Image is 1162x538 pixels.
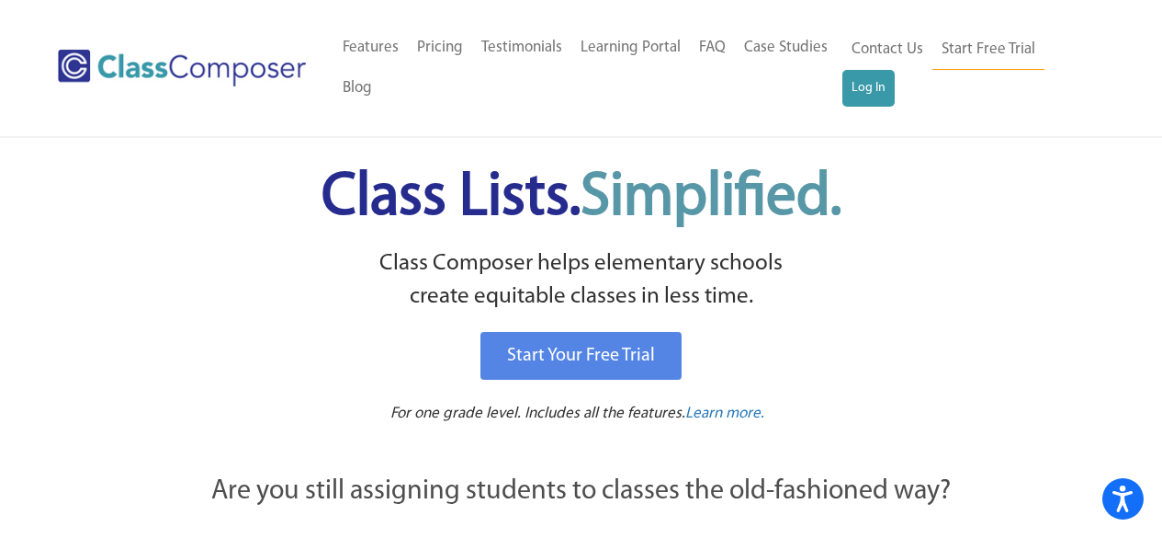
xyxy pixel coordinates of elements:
span: Class Lists. [322,168,841,228]
a: Testimonials [472,28,571,68]
p: Are you still assigning students to classes the old-fashioned way? [113,472,1050,512]
a: FAQ [690,28,735,68]
a: Contact Us [842,29,932,70]
a: Start Your Free Trial [480,332,682,380]
a: Features [333,28,408,68]
a: Case Studies [735,28,837,68]
a: Blog [333,68,381,109]
a: Log In [842,70,895,107]
a: Learn more. [685,403,764,426]
img: Class Composer [58,50,306,86]
a: Learning Portal [571,28,690,68]
span: Start Your Free Trial [507,347,655,365]
span: Learn more. [685,406,764,421]
span: Simplified. [581,168,841,228]
a: Start Free Trial [932,29,1044,71]
p: Class Composer helps elementary schools create equitable classes in less time. [110,247,1053,315]
nav: Header Menu [842,29,1090,107]
span: For one grade level. Includes all the features. [390,406,685,421]
nav: Header Menu [333,28,842,109]
a: Pricing [408,28,472,68]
